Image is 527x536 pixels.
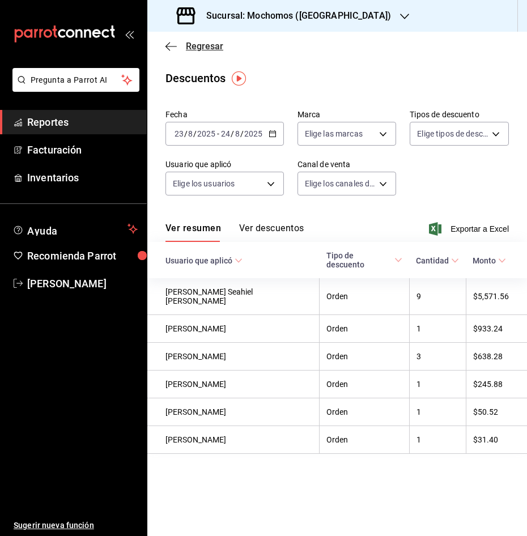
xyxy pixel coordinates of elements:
[184,129,188,138] span: /
[416,256,459,265] span: Cantidad
[409,278,466,315] th: 9
[320,343,410,371] th: Orden
[417,128,488,139] span: Elige tipos de descuento
[320,315,410,343] th: Orden
[466,371,527,398] th: $245.88
[27,222,123,236] span: Ayuda
[197,129,216,138] input: ----
[165,110,284,118] label: Fecha
[27,248,138,263] span: Recomienda Parrot
[320,426,410,454] th: Orden
[197,9,391,23] h3: Sucursal: Mochomos ([GEOGRAPHIC_DATA])
[320,371,410,398] th: Orden
[326,251,403,269] span: Tipo de descuento
[12,68,139,92] button: Pregunta a Parrot AI
[466,398,527,426] th: $50.52
[147,278,320,315] th: [PERSON_NAME] Seahiel [PERSON_NAME]
[220,129,231,138] input: --
[431,222,509,236] button: Exportar a Excel
[240,129,244,138] span: /
[147,426,320,454] th: [PERSON_NAME]
[147,398,320,426] th: [PERSON_NAME]
[27,142,138,158] span: Facturación
[186,41,223,52] span: Regresar
[305,128,363,139] span: Elige las marcas
[409,371,466,398] th: 1
[239,223,304,242] button: Ver descuentos
[165,223,221,242] button: Ver resumen
[410,110,509,118] label: Tipos de descuento
[125,29,134,39] button: open_drawer_menu
[409,343,466,371] th: 3
[466,278,527,315] th: $5,571.56
[147,343,320,371] th: [PERSON_NAME]
[173,178,235,189] span: Elige los usuarios
[193,129,197,138] span: /
[466,343,527,371] th: $638.28
[165,256,243,265] span: Usuario que aplicó
[320,278,410,315] th: Orden
[188,129,193,138] input: --
[466,426,527,454] th: $31.40
[320,398,410,426] th: Orden
[31,74,122,86] span: Pregunta a Parrot AI
[297,110,397,118] label: Marca
[232,71,246,86] img: Tooltip marker
[147,371,320,398] th: [PERSON_NAME]
[305,178,376,189] span: Elige los canales de venta
[174,129,184,138] input: --
[165,70,226,87] div: Descuentos
[8,82,139,94] a: Pregunta a Parrot AI
[27,114,138,130] span: Reportes
[409,398,466,426] th: 1
[409,315,466,343] th: 1
[231,129,234,138] span: /
[217,129,219,138] span: -
[165,160,284,168] label: Usuario que aplicó
[165,223,304,242] div: navigation tabs
[27,276,138,291] span: [PERSON_NAME]
[297,160,397,168] label: Canal de venta
[147,315,320,343] th: [PERSON_NAME]
[14,520,138,531] span: Sugerir nueva función
[165,41,223,52] button: Regresar
[27,170,138,185] span: Inventarios
[409,426,466,454] th: 1
[466,315,527,343] th: $933.24
[235,129,240,138] input: --
[473,256,506,265] span: Monto
[244,129,263,138] input: ----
